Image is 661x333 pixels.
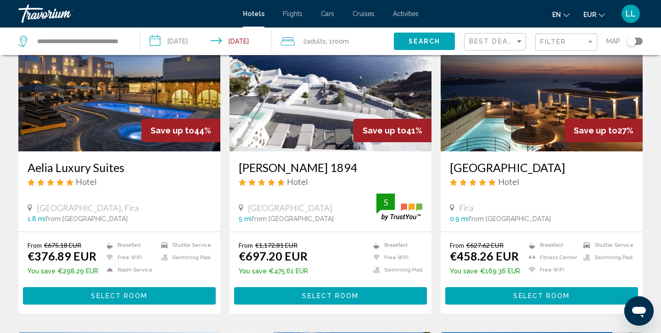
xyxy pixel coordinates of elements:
[579,254,633,261] li: Swimming Pool
[369,266,422,274] li: Swimming Pool
[469,38,523,46] mat-select: Sort by
[469,38,517,45] span: Best Deals
[234,289,427,300] a: Select Room
[445,289,638,300] a: Select Room
[234,287,427,304] button: Select Room
[37,203,139,213] span: [GEOGRAPHIC_DATA], Fira
[450,267,478,275] span: You save
[45,215,128,222] span: from [GEOGRAPHIC_DATA]
[239,177,422,187] div: 5 star Hotel
[620,37,643,45] button: Toggle map
[28,267,56,275] span: You save
[376,194,422,221] img: trustyou-badge.svg
[151,126,194,135] span: Save up to
[353,119,431,142] div: 41%
[626,9,636,18] span: LL
[239,249,308,263] ins: €697.20 EUR
[102,241,157,249] li: Breakfast
[28,249,96,263] ins: €376.89 EUR
[450,267,520,275] p: €169.36 EUR
[394,33,455,50] button: Search
[102,266,157,274] li: Room Service
[540,38,566,45] span: Filter
[606,35,620,48] span: Map
[91,293,147,300] span: Select Room
[450,161,633,174] a: [GEOGRAPHIC_DATA]
[469,215,551,222] span: from [GEOGRAPHIC_DATA]
[255,241,297,249] del: €1,172.81 EUR
[450,177,633,187] div: 5 star Hotel
[321,10,334,17] a: Cars
[565,119,643,142] div: 27%
[583,11,596,18] span: EUR
[450,249,519,263] ins: €458.26 EUR
[287,177,308,187] span: Hotel
[23,289,216,300] a: Select Room
[393,10,419,17] a: Activities
[326,35,349,48] span: , 1
[157,254,211,261] li: Swimming Pool
[498,177,519,187] span: Hotel
[23,287,216,304] button: Select Room
[239,267,267,275] span: You save
[552,8,570,21] button: Change language
[239,241,253,249] span: From
[450,215,469,222] span: 0.9 mi
[239,161,422,174] a: [PERSON_NAME] 1894
[363,126,406,135] span: Save up to
[583,8,605,21] button: Change currency
[28,161,211,174] a: Aelia Luxury Suites
[307,38,326,45] span: Adults
[140,28,272,55] button: Check-in date: Sep 15, 2025 Check-out date: Sep 17, 2025
[252,215,334,222] span: from [GEOGRAPHIC_DATA]
[243,10,264,17] a: Hotels
[574,126,617,135] span: Save up to
[283,10,302,17] a: Flights
[619,4,643,23] button: User Menu
[102,254,157,261] li: Free WiFi
[353,10,375,17] a: Cruises
[248,203,332,213] span: [GEOGRAPHIC_DATA]
[303,35,326,48] span: 2
[239,267,308,275] p: €475.61 EUR
[369,254,422,261] li: Free WiFi
[157,241,211,249] li: Shuttle Service
[459,203,473,213] span: Fira
[332,38,349,45] span: Room
[376,197,395,208] div: 5
[18,5,234,23] a: Travorium
[141,119,220,142] div: 44%
[445,287,638,304] button: Select Room
[239,215,252,222] span: 5 mi
[28,177,211,187] div: 5 star Hotel
[44,241,81,249] del: €675.18 EUR
[450,241,464,249] span: From
[466,241,504,249] del: €627.62 EUR
[535,33,597,52] button: Filter
[28,241,42,249] span: From
[28,267,98,275] p: €298.29 EUR
[624,296,654,326] iframe: Bouton de lancement de la fenêtre de messagerie
[513,293,570,300] span: Select Room
[230,5,431,151] img: Hotel image
[76,177,97,187] span: Hotel
[18,5,220,151] img: Hotel image
[524,241,579,249] li: Breakfast
[552,11,561,18] span: en
[28,215,45,222] span: 1.8 mi
[369,241,422,249] li: Breakfast
[579,241,633,249] li: Shuttle Service
[524,254,579,261] li: Fitness Center
[272,28,394,55] button: Travelers: 2 adults, 0 children
[302,293,359,300] span: Select Room
[524,266,579,274] li: Free WiFi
